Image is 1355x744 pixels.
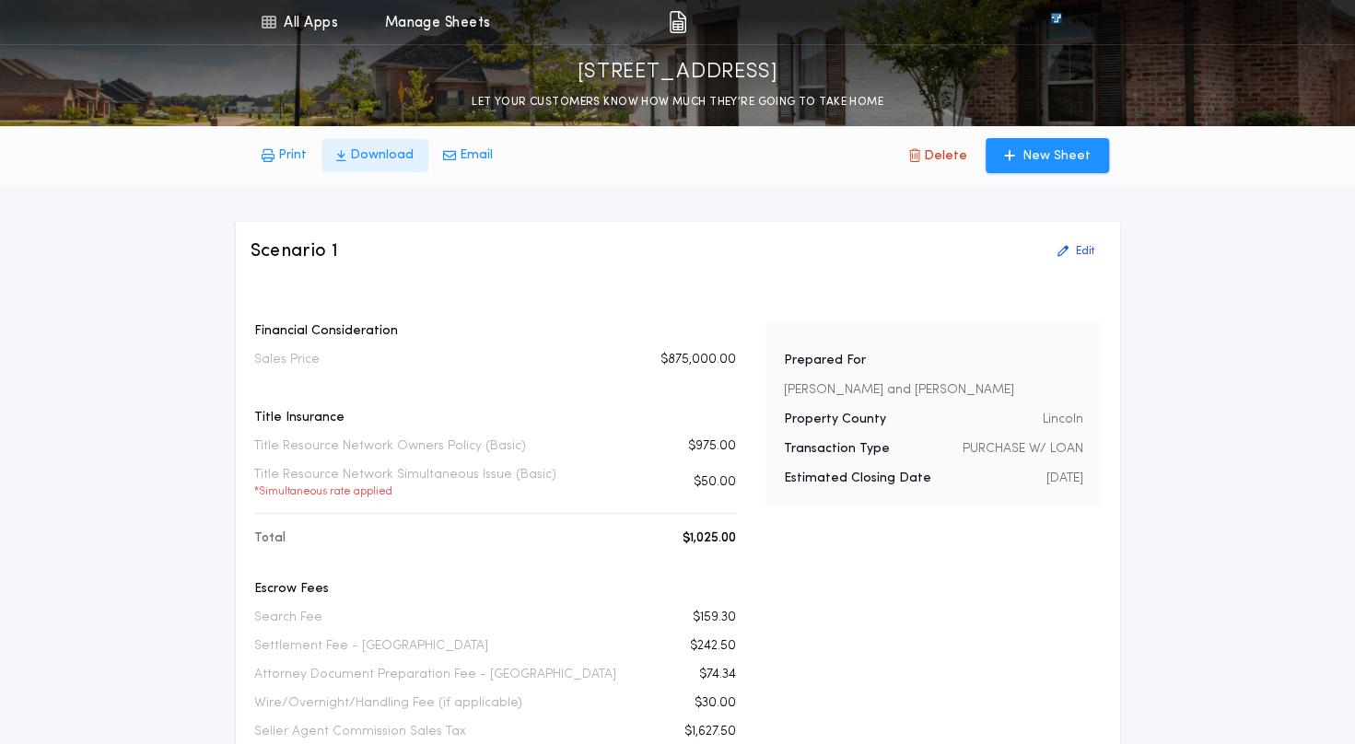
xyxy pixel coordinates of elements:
p: $159.30 [693,609,736,627]
p: LET YOUR CUSTOMERS KNOW HOW MUCH THEY’RE GOING TO TAKE HOME [472,93,883,111]
p: $1,627.50 [684,723,736,741]
button: Edit [1046,237,1105,266]
p: Title Resource Network Owners Policy (Basic) [254,437,526,456]
button: New Sheet [986,138,1109,173]
button: Download [321,139,428,172]
p: Search Fee [254,609,322,627]
p: Property County [784,411,886,429]
button: Print [247,139,321,172]
p: Email [460,146,493,165]
p: Print [278,146,307,165]
p: Wire/Overnight/Handling Fee (if applicable) [254,694,522,713]
p: $242.50 [690,637,736,656]
p: $30.00 [695,694,736,713]
p: Title Resource Network Simultaneous Issue (Basic) [254,466,556,499]
button: Email [428,139,508,172]
p: Escrow Fees [254,580,736,599]
p: $975.00 [688,437,736,456]
p: $1,025.00 [683,529,736,548]
p: Delete [924,147,967,166]
p: Total [254,529,286,548]
p: Estimated Closing Date [784,470,931,488]
p: Settlement Fee - [GEOGRAPHIC_DATA] [254,637,488,656]
p: Title Insurance [254,409,736,427]
p: New Sheet [1022,147,1091,166]
p: Lincoln [1042,411,1082,429]
button: Delete [894,138,982,173]
p: [PERSON_NAME] and [PERSON_NAME] [784,381,1014,400]
p: Seller Agent Commission Sales Tax [254,723,466,741]
p: Edit [1076,244,1094,259]
p: [DATE] [1045,470,1082,488]
p: $875,000.00 [660,351,736,369]
p: * Simultaneous rate applied [254,484,556,499]
p: Sales Price [254,351,320,369]
p: PURCHASE W/ LOAN [962,440,1082,459]
h3: Scenario 1 [251,238,339,264]
p: Prepared For [784,352,866,370]
p: Financial Consideration [254,322,736,341]
p: Transaction Type [784,440,890,459]
p: [STREET_ADDRESS] [578,58,778,87]
p: $50.00 [694,473,736,492]
p: Download [350,146,414,165]
img: img [669,11,686,33]
p: $74.34 [699,666,736,684]
p: Attorney Document Preparation Fee - [GEOGRAPHIC_DATA] [254,666,616,684]
img: vs-icon [1017,13,1094,31]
